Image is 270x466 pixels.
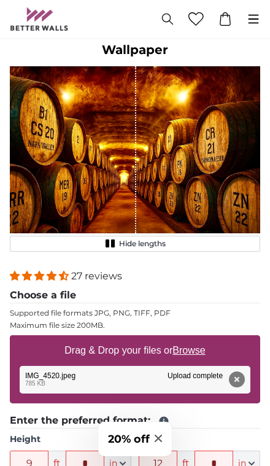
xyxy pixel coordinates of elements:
[71,270,122,282] span: 27 reviews
[10,433,131,446] label: Height
[10,270,71,282] span: 4.41 stars
[10,288,260,303] legend: Choose a file
[119,239,166,249] span: Hide lengths
[10,66,260,252] div: 1 of 1
[139,433,260,446] label: Width
[10,7,69,31] img: Betterwalls
[10,236,260,252] button: Hide lengths
[10,413,260,429] legend: Enter the preferred format:
[60,338,210,363] label: Drag & Drop your files or
[172,345,205,355] u: Browse
[10,308,260,318] p: Supported file formats JPG, PNG, TIFF, PDF
[10,24,260,58] h1: Personalised Wall Mural Photo Wallpaper
[10,320,260,330] p: Maximum file size 200MB.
